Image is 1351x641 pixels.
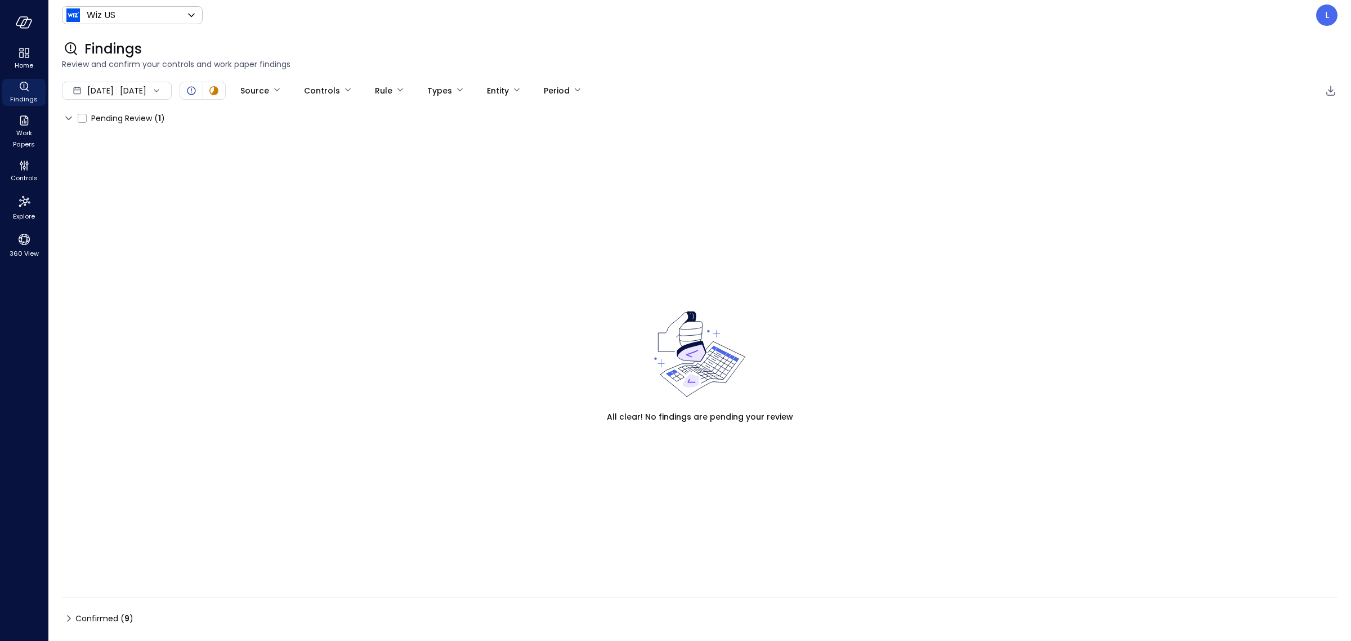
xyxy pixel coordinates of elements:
[10,94,38,105] span: Findings
[124,613,129,624] span: 9
[304,81,340,100] div: Controls
[2,192,46,223] div: Explore
[607,411,793,423] span: All clear! No findings are pending your review
[2,79,46,106] div: Findings
[185,84,198,97] div: Open
[120,612,133,625] div: ( )
[66,8,80,22] img: Icon
[154,112,165,124] div: ( )
[544,81,570,100] div: Period
[75,609,133,627] span: Confirmed
[87,84,114,97] span: [DATE]
[1316,5,1337,26] div: Leah Collins
[2,230,46,260] div: 360 View
[62,58,1337,70] span: Review and confirm your controls and work paper findings
[87,8,115,22] p: Wiz US
[158,113,161,124] span: 1
[11,172,38,184] span: Controls
[7,127,41,150] span: Work Papers
[15,60,33,71] span: Home
[240,81,269,100] div: Source
[2,45,46,72] div: Home
[2,158,46,185] div: Controls
[207,84,221,97] div: In Progress
[487,81,509,100] div: Entity
[91,109,165,127] span: Pending Review
[2,113,46,151] div: Work Papers
[84,40,142,58] span: Findings
[427,81,452,100] div: Types
[1324,84,1337,98] div: Export to CSV
[375,81,392,100] div: Rule
[1325,8,1329,22] p: L
[10,248,39,259] span: 360 View
[13,211,35,222] span: Explore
